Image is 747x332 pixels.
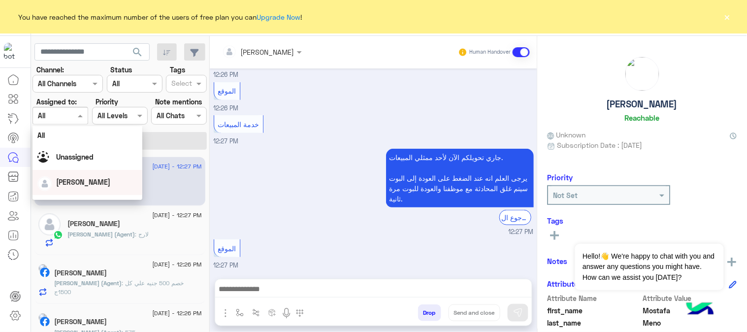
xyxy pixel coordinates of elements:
span: 12:26 PM [214,104,239,112]
span: [DATE] - 12:26 PM [152,260,201,269]
div: الرجوع ال Bot [499,210,531,225]
button: search [126,43,150,65]
span: [PERSON_NAME] (Agent) [68,231,135,238]
h5: [PERSON_NAME] [607,99,678,110]
label: Channel: [36,65,64,75]
img: WhatsApp [53,230,63,240]
img: 713415422032625 [4,43,22,61]
p: 29/8/2025, 12:27 PM [386,149,534,207]
span: Mostafa [644,305,738,316]
img: Trigger scenario [252,309,260,317]
span: [PERSON_NAME] (Agent) [55,279,122,287]
span: You have reached the maximum number of the users of free plan you can ! [19,12,302,22]
span: first_name [548,305,642,316]
img: hulul-logo.png [683,293,717,327]
img: send message [513,308,523,318]
h6: Tags [548,216,737,225]
img: picture [38,264,47,273]
small: Human Handover [469,48,511,56]
img: make a call [296,309,304,317]
span: Unassigned [56,153,94,161]
span: لارج [135,231,149,238]
span: search [131,46,143,58]
span: الموقع [218,244,236,253]
span: خدمة المبيعات [218,120,259,129]
ng-dropdown-panel: Options list [32,126,142,200]
span: 12:26 PM [214,71,239,78]
span: Unknown [548,130,586,140]
button: select flow [232,304,248,321]
img: select flow [236,309,244,317]
h6: Reachable [625,113,660,122]
h5: Hazem Rady [68,220,121,228]
span: [DATE] - 12:26 PM [152,309,201,318]
img: picture [626,57,659,91]
button: Trigger scenario [248,304,264,321]
img: defaultAdmin.png [38,177,52,191]
img: defaultAdmin.png [38,213,61,235]
button: Drop [418,304,441,321]
h5: Ahmed Osama [55,318,107,326]
span: Attribute Name [548,293,642,303]
img: create order [268,309,276,317]
span: [DATE] - 12:27 PM [152,211,201,220]
img: send attachment [220,307,231,319]
a: Upgrade Now [257,13,301,21]
span: Attribute Value [644,293,738,303]
h6: Attributes [548,279,583,288]
img: picture [38,313,47,322]
img: Facebook [40,317,50,327]
span: Hello!👋 We're happy to chat with you and answer any questions you might have. How can we assist y... [575,244,723,290]
label: Status [110,65,132,75]
h5: Ahmed Tharwat [55,269,107,277]
img: add [728,258,737,266]
button: Send and close [449,304,500,321]
span: الموقع [218,87,236,95]
span: [DATE] - 12:27 PM [152,162,201,171]
h6: Priority [548,173,573,182]
label: Tags [170,65,185,75]
label: Note mentions [155,97,202,107]
span: [PERSON_NAME] [56,178,110,186]
label: Assigned to: [36,97,77,107]
h6: Notes [548,257,568,266]
span: 12:27 PM [509,228,534,237]
span: last_name [548,318,642,328]
div: Select [170,78,192,91]
span: 12:27 PM [214,137,239,145]
img: send voice note [281,307,292,319]
span: All [37,131,45,139]
img: Facebook [40,267,50,277]
button: × [722,12,732,22]
div: customer support [32,195,142,213]
span: Subscription Date : [DATE] [557,140,643,150]
span: Meno [644,318,738,328]
span: 12:27 PM [214,262,239,269]
label: Priority [96,97,118,107]
button: create order [264,304,281,321]
img: Unassigned.svg [37,151,52,166]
